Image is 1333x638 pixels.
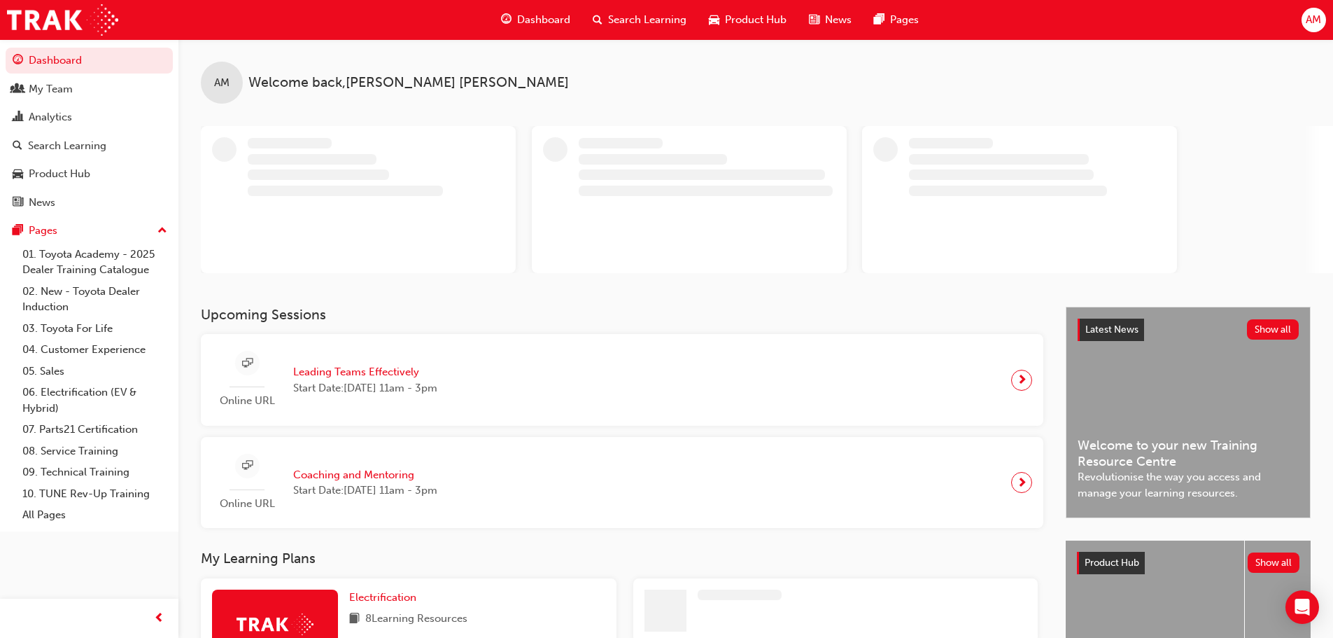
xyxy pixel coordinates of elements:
[29,195,55,211] div: News
[13,111,23,124] span: chart-icon
[1302,8,1326,32] button: AM
[248,75,569,91] span: Welcome back , [PERSON_NAME] [PERSON_NAME]
[6,48,173,74] a: Dashboard
[1078,438,1299,469] span: Welcome to your new Training Resource Centre
[1078,319,1299,341] a: Latest NewsShow all
[1078,469,1299,501] span: Revolutionise the way you access and manage your learning resources.
[825,12,852,28] span: News
[501,11,512,29] span: guage-icon
[293,467,437,483] span: Coaching and Mentoring
[1085,324,1138,335] span: Latest News
[201,307,1043,323] h3: Upcoming Sessions
[6,76,173,102] a: My Team
[17,339,173,361] a: 04. Customer Experience
[349,611,360,628] span: book-icon
[29,166,90,182] div: Product Hub
[17,281,173,318] a: 02. New - Toyota Dealer Induction
[1017,370,1027,390] span: next-icon
[365,611,467,628] span: 8 Learning Resources
[13,197,23,209] span: news-icon
[874,11,884,29] span: pages-icon
[212,393,282,409] span: Online URL
[490,6,581,34] a: guage-iconDashboard
[17,419,173,441] a: 07. Parts21 Certification
[212,345,1032,415] a: Online URLLeading Teams EffectivelyStart Date:[DATE] 11am - 3pm
[608,12,686,28] span: Search Learning
[17,504,173,526] a: All Pages
[212,448,1032,518] a: Online URLCoaching and MentoringStart Date:[DATE] 11am - 3pm
[349,591,416,604] span: Electrification
[6,45,173,218] button: DashboardMy TeamAnalyticsSearch LearningProduct HubNews
[1247,319,1299,340] button: Show all
[349,590,422,606] a: Electrification
[798,6,863,34] a: news-iconNews
[1085,557,1139,569] span: Product Hub
[1017,473,1027,492] span: next-icon
[293,364,437,380] span: Leading Teams Effectively
[17,483,173,505] a: 10. TUNE Rev-Up Training
[7,4,118,36] img: Trak
[13,55,23,67] span: guage-icon
[725,12,787,28] span: Product Hub
[157,222,167,240] span: up-icon
[17,361,173,382] a: 05. Sales
[6,218,173,244] button: Pages
[581,6,698,34] a: search-iconSearch Learning
[13,83,23,96] span: people-icon
[6,104,173,130] a: Analytics
[1285,590,1319,624] div: Open Intercom Messenger
[709,11,719,29] span: car-icon
[13,225,23,237] span: pages-icon
[212,496,282,512] span: Online URL
[29,109,72,125] div: Analytics
[1077,552,1299,574] a: Product HubShow all
[242,355,253,373] span: sessionType_ONLINE_URL-icon
[6,190,173,216] a: News
[698,6,798,34] a: car-iconProduct Hub
[29,223,57,239] div: Pages
[201,550,1043,567] h3: My Learning Plans
[1248,553,1300,573] button: Show all
[242,457,253,475] span: sessionType_ONLINE_URL-icon
[13,168,23,181] span: car-icon
[6,161,173,187] a: Product Hub
[1306,12,1321,28] span: AM
[809,11,819,29] span: news-icon
[863,6,930,34] a: pages-iconPages
[154,610,164,627] span: prev-icon
[17,382,173,419] a: 06. Electrification (EV & Hybrid)
[293,380,437,396] span: Start Date: [DATE] 11am - 3pm
[593,11,602,29] span: search-icon
[13,140,22,153] span: search-icon
[28,138,106,154] div: Search Learning
[890,12,919,28] span: Pages
[517,12,570,28] span: Dashboard
[293,483,437,499] span: Start Date: [DATE] 11am - 3pm
[1066,307,1311,518] a: Latest NewsShow allWelcome to your new Training Resource CentreRevolutionise the way you access a...
[237,613,313,635] img: Trak
[29,81,73,97] div: My Team
[214,75,230,91] span: AM
[17,244,173,281] a: 01. Toyota Academy - 2025 Dealer Training Catalogue
[6,133,173,159] a: Search Learning
[17,318,173,340] a: 03. Toyota For Life
[17,462,173,483] a: 09. Technical Training
[17,441,173,462] a: 08. Service Training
